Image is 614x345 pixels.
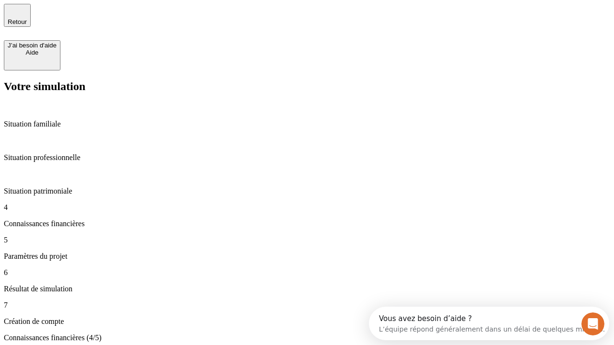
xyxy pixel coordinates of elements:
[4,236,610,244] p: 5
[369,307,609,340] iframe: Intercom live chat discovery launcher
[4,219,610,228] p: Connaissances financières
[10,16,236,26] div: L’équipe répond généralement dans un délai de quelques minutes.
[581,312,604,335] iframe: Intercom live chat
[4,333,610,342] p: Connaissances financières (4/5)
[4,203,610,212] p: 4
[4,187,610,195] p: Situation patrimoniale
[4,40,60,70] button: J’ai besoin d'aideAide
[4,252,610,261] p: Paramètres du projet
[4,285,610,293] p: Résultat de simulation
[4,80,610,93] h2: Votre simulation
[8,42,57,49] div: J’ai besoin d'aide
[4,120,610,128] p: Situation familiale
[4,301,610,310] p: 7
[4,153,610,162] p: Situation professionnelle
[4,4,264,30] div: Ouvrir le Messenger Intercom
[8,49,57,56] div: Aide
[8,18,27,25] span: Retour
[4,4,31,27] button: Retour
[10,8,236,16] div: Vous avez besoin d’aide ?
[4,268,610,277] p: 6
[4,317,610,326] p: Création de compte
